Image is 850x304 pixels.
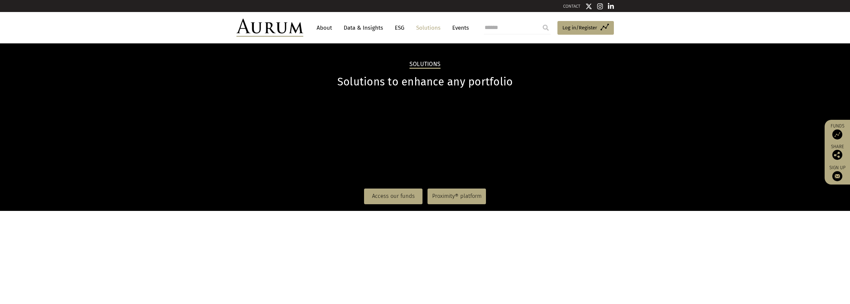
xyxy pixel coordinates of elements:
div: Share [828,144,847,160]
a: Funds [828,123,847,139]
a: Solutions [413,22,444,34]
span: Log in/Register [562,24,597,32]
img: Share this post [832,150,842,160]
img: Access Funds [832,129,842,139]
img: Instagram icon [597,3,603,10]
h2: Solutions [409,61,441,69]
h1: Solutions to enhance any portfolio [236,75,614,88]
img: Twitter icon [585,3,592,10]
img: Aurum [236,19,303,37]
a: Data & Insights [340,22,386,34]
a: ESG [391,22,408,34]
a: CONTACT [563,4,580,9]
a: Log in/Register [557,21,614,35]
a: Sign up [828,165,847,181]
a: Access our funds [364,189,422,204]
a: Events [449,22,469,34]
img: Sign up to our newsletter [832,171,842,181]
a: About [313,22,335,34]
img: Linkedin icon [608,3,614,10]
a: Proximity® platform [428,189,486,204]
input: Submit [539,21,552,34]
